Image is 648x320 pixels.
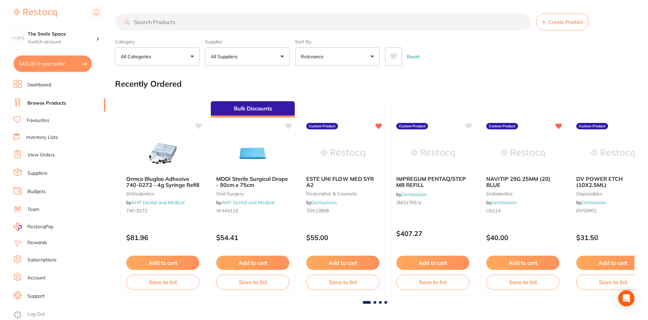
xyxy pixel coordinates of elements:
[216,256,289,270] button: Add to cart
[306,199,337,206] span: by
[486,176,559,188] b: NAVITIP 29G 25MM (20) BLUE
[14,56,92,72] button: $421.80 in your order
[295,47,380,66] button: Relevance
[486,275,559,290] button: Save to list
[115,47,200,66] button: All Categories
[216,275,289,290] button: Save to list
[486,256,559,270] button: Add to cart
[14,223,53,231] a: RestocqPay
[396,230,469,237] p: $407.27
[396,123,428,130] label: Custom Product
[501,136,545,170] img: NAVITIP 29G 25MM (20) BLUE
[401,191,427,197] a: Dentavision
[27,257,57,263] a: Subscriptions
[28,31,96,38] h4: The Smile Space
[306,191,379,196] small: restorative & cosmetic
[27,100,66,107] a: Browse Products
[115,79,182,89] h2: Recently Ordered
[618,290,634,306] div: Open Intercom Messenger
[536,14,589,30] button: Create Product
[491,199,517,206] a: Dentavision
[301,53,326,60] p: Relevance
[306,123,338,130] label: Custom Product
[14,9,57,17] img: Restocq Logo
[576,123,608,130] label: Custom Product
[549,19,583,25] span: Create Product
[27,117,49,124] a: Favourites
[396,191,427,197] span: by
[126,256,199,270] button: Add to cart
[486,123,518,130] label: Custom Product
[14,5,57,21] a: Restocq Logo
[28,39,96,45] p: Switch account
[311,199,337,206] a: Dentavision
[14,309,103,320] button: Log Out
[306,256,379,270] button: Add to cart
[26,134,58,141] a: Inventory Lists
[216,191,289,196] small: oral surgery
[486,208,559,213] small: U5114
[591,136,635,170] img: DV POWER ETCH (10X2.5ML)
[396,200,469,205] small: 3M31765-V
[396,256,469,270] button: Add to cart
[295,39,380,45] label: Sort By
[27,275,45,281] a: Account
[10,31,24,45] img: The Smile Space
[27,239,47,246] a: Rewards
[27,170,47,177] a: Suppliers
[126,199,184,206] span: by
[205,47,290,66] button: All Suppliers
[396,176,469,188] b: IMPREGUM PENTAQ/STEP MB REFILL
[131,199,184,206] a: AHP Dental and Medical
[126,275,199,290] button: Save to list
[121,53,154,60] p: All Categories
[486,191,559,196] small: endodontics
[581,199,607,206] a: Dentavision
[27,82,51,88] a: Dashboard
[306,234,379,241] p: $55.00
[27,188,46,195] a: Budgets
[126,208,199,213] small: 740-0272
[486,234,559,241] p: $40.00
[396,275,469,290] button: Save to list
[126,176,199,188] b: Ormco Blugloo Adhesive 740-0272 - 4g Syringe Refill
[306,176,379,188] b: ESTE UNI FLOW MED SYR A2
[486,199,517,206] span: by
[405,47,422,66] button: Reset
[321,136,365,170] img: ESTE UNI FLOW MED SYR A2
[216,234,289,241] p: $54.41
[216,208,289,213] small: W444113
[205,39,290,45] label: Supplier
[216,199,274,206] span: by
[126,191,199,196] small: orthodontics
[27,152,55,158] a: View Orders
[27,311,45,318] a: Log Out
[126,234,199,241] p: $81.96
[221,199,274,206] a: AHP Dental and Medical
[411,136,455,170] img: IMPREGUM PENTAQ/STEP MB REFILL
[216,176,289,188] b: MDDI Sterile Surgical Drape - 90cm x 75cm
[306,208,379,213] small: TOK13808
[115,39,200,45] label: Category
[115,14,531,30] input: Search Products
[27,293,45,300] a: Support
[211,101,295,118] div: Bulk Discounts
[14,223,22,231] img: RestocqPay
[576,199,607,206] span: by
[27,223,53,230] span: RestocqPay
[306,275,379,290] button: Save to list
[231,136,275,170] img: MDDI Sterile Surgical Drape - 90cm x 75cm
[141,136,185,170] img: Ormco Blugloo Adhesive 740-0272 - 4g Syringe Refill
[27,206,39,213] a: Team
[211,53,240,60] p: All Suppliers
